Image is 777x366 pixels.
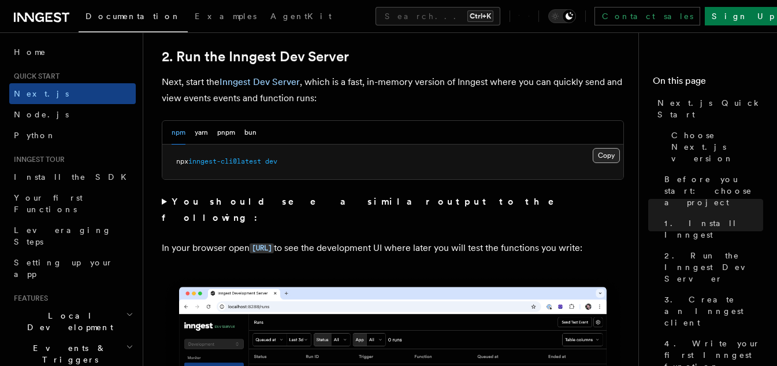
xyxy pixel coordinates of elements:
span: Inngest tour [9,155,65,164]
span: Install the SDK [14,172,133,182]
p: Next, start the , which is a fast, in-memory version of Inngest where you can quickly send and vi... [162,74,624,106]
kbd: Ctrl+K [467,10,493,22]
a: Home [9,42,136,62]
strong: You should see a similar output to the following: [162,196,570,223]
a: Your first Functions [9,187,136,220]
span: Next.js [14,89,69,98]
summary: You should see a similar output to the following: [162,194,624,226]
span: 3. Create an Inngest client [664,294,763,328]
span: Local Development [9,310,126,333]
span: inngest-cli@latest [188,157,261,165]
span: 1. Install Inngest [664,217,763,241]
a: 2. Run the Inngest Dev Server [660,245,763,289]
a: Install the SDK [9,167,136,187]
span: Features [9,294,48,303]
a: Choose Next.js version [667,125,763,169]
a: 1. Install Inngest [660,213,763,245]
h4: On this page [653,74,763,93]
a: Documentation [79,3,188,32]
a: Leveraging Steps [9,220,136,252]
span: Documentation [85,12,181,21]
button: bun [244,121,256,145]
span: Your first Functions [14,193,83,214]
span: Home [14,46,46,58]
a: Next.js [9,83,136,104]
span: Setting up your app [14,258,113,279]
a: Python [9,125,136,146]
span: Next.js Quick Start [657,97,763,120]
a: Before you start: choose a project [660,169,763,213]
span: 2. Run the Inngest Dev Server [664,250,763,284]
span: Python [14,131,56,140]
span: Events & Triggers [9,342,126,365]
span: Choose Next.js version [671,130,763,164]
span: AgentKit [270,12,332,21]
span: Quick start [9,72,60,81]
p: In your browser open to see the development UI where later you will test the functions you write: [162,240,624,257]
button: npm [172,121,185,145]
a: AgentKit [263,3,339,31]
span: Leveraging Steps [14,225,111,246]
span: dev [265,157,277,165]
a: Next.js Quick Start [653,93,763,125]
span: npx [176,157,188,165]
span: Before you start: choose a project [664,173,763,208]
a: Inngest Dev Server [220,76,300,87]
code: [URL] [250,243,274,253]
button: Copy [593,148,620,163]
a: Examples [188,3,263,31]
a: 2. Run the Inngest Dev Server [162,49,349,65]
button: yarn [195,121,208,145]
a: [URL] [250,242,274,253]
a: Node.js [9,104,136,125]
button: pnpm [217,121,235,145]
button: Local Development [9,305,136,338]
a: Setting up your app [9,252,136,284]
span: Examples [195,12,256,21]
a: 3. Create an Inngest client [660,289,763,333]
button: Search...Ctrl+K [376,7,500,25]
a: Contact sales [594,7,700,25]
button: Toggle dark mode [548,9,576,23]
span: Node.js [14,110,69,119]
